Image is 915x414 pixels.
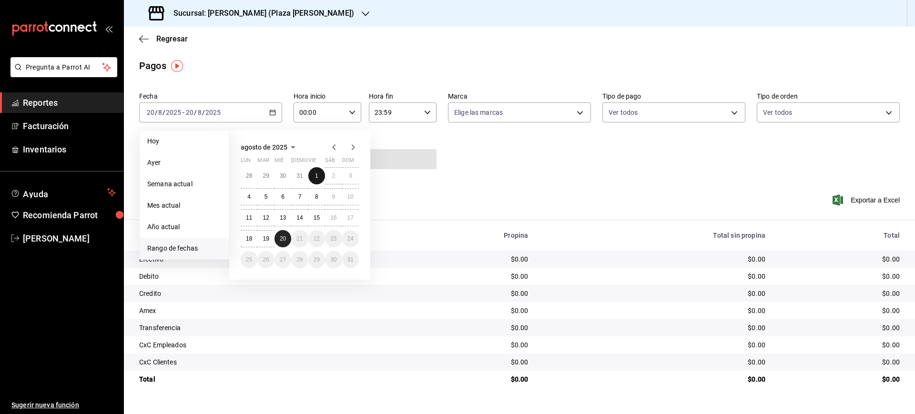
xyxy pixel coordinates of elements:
input: ---- [165,109,182,116]
abbr: 30 de agosto de 2025 [330,256,336,263]
label: Fecha [139,93,282,100]
div: $0.00 [404,306,528,315]
label: Hora fin [369,93,437,100]
abbr: lunes [241,157,251,167]
abbr: 25 de agosto de 2025 [246,256,252,263]
button: Tooltip marker [171,60,183,72]
abbr: 28 de julio de 2025 [246,172,252,179]
div: $0.00 [404,323,528,333]
span: Hoy [147,136,221,146]
input: -- [197,109,202,116]
input: -- [146,109,155,116]
div: CxC Clientes [139,357,389,367]
span: Regresar [156,34,188,43]
abbr: 24 de agosto de 2025 [347,235,354,242]
span: [PERSON_NAME] [23,232,116,245]
button: 31 de agosto de 2025 [342,251,359,268]
button: 29 de agosto de 2025 [308,251,325,268]
div: Amex [139,306,389,315]
span: Ver todos [609,108,638,117]
div: $0.00 [543,306,765,315]
button: 18 de agosto de 2025 [241,230,257,247]
span: - [183,109,184,116]
abbr: 17 de agosto de 2025 [347,214,354,221]
button: 3 de agosto de 2025 [342,167,359,184]
button: 8 de agosto de 2025 [308,188,325,205]
div: $0.00 [781,340,900,350]
abbr: 12 de agosto de 2025 [263,214,269,221]
span: Inventarios [23,143,116,156]
div: $0.00 [543,289,765,298]
span: Año actual [147,222,221,232]
button: 19 de agosto de 2025 [257,230,274,247]
abbr: 28 de agosto de 2025 [296,256,303,263]
abbr: 29 de agosto de 2025 [314,256,320,263]
button: 17 de agosto de 2025 [342,209,359,226]
div: Pagos [139,59,166,73]
button: 10 de agosto de 2025 [342,188,359,205]
div: Debito [139,272,389,281]
button: 30 de julio de 2025 [274,167,291,184]
abbr: 2 de agosto de 2025 [332,172,335,179]
abbr: 3 de agosto de 2025 [349,172,352,179]
div: $0.00 [404,340,528,350]
button: 1 de agosto de 2025 [308,167,325,184]
button: 23 de agosto de 2025 [325,230,342,247]
span: Exportar a Excel [834,194,900,206]
span: Reportes [23,96,116,109]
button: 29 de julio de 2025 [257,167,274,184]
span: / [163,109,165,116]
button: 30 de agosto de 2025 [325,251,342,268]
div: CxC Empleados [139,340,389,350]
abbr: 23 de agosto de 2025 [330,235,336,242]
abbr: 19 de agosto de 2025 [263,235,269,242]
div: $0.00 [781,323,900,333]
abbr: 22 de agosto de 2025 [314,235,320,242]
div: $0.00 [404,289,528,298]
span: Elige las marcas [454,108,503,117]
button: 21 de agosto de 2025 [291,230,308,247]
abbr: sábado [325,157,335,167]
span: Ayuda [23,187,103,198]
button: Pregunta a Parrot AI [10,57,117,77]
abbr: 4 de agosto de 2025 [247,193,251,200]
label: Tipo de orden [757,93,900,100]
div: $0.00 [543,357,765,367]
button: 11 de agosto de 2025 [241,209,257,226]
abbr: 30 de julio de 2025 [280,172,286,179]
button: 24 de agosto de 2025 [342,230,359,247]
abbr: 31 de julio de 2025 [296,172,303,179]
div: $0.00 [404,254,528,264]
div: $0.00 [543,323,765,333]
abbr: 18 de agosto de 2025 [246,235,252,242]
abbr: 26 de agosto de 2025 [263,256,269,263]
button: 5 de agosto de 2025 [257,188,274,205]
abbr: miércoles [274,157,284,167]
div: Transferencia [139,323,389,333]
abbr: domingo [342,157,354,167]
abbr: 31 de agosto de 2025 [347,256,354,263]
span: Pregunta a Parrot AI [26,62,102,72]
abbr: 1 de agosto de 2025 [315,172,318,179]
button: 20 de agosto de 2025 [274,230,291,247]
button: 31 de julio de 2025 [291,167,308,184]
span: / [155,109,158,116]
label: Marca [448,93,591,100]
abbr: 16 de agosto de 2025 [330,214,336,221]
button: 12 de agosto de 2025 [257,209,274,226]
span: Sugerir nueva función [11,400,116,410]
span: Facturación [23,120,116,132]
div: Total [781,232,900,239]
div: $0.00 [781,374,900,384]
button: 7 de agosto de 2025 [291,188,308,205]
span: Rango de fechas [147,243,221,253]
input: -- [185,109,194,116]
label: Tipo de pago [602,93,745,100]
button: 27 de agosto de 2025 [274,251,291,268]
div: Total sin propina [543,232,765,239]
span: agosto de 2025 [241,143,287,151]
div: $0.00 [781,272,900,281]
div: $0.00 [543,374,765,384]
button: 13 de agosto de 2025 [274,209,291,226]
div: Credito [139,289,389,298]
